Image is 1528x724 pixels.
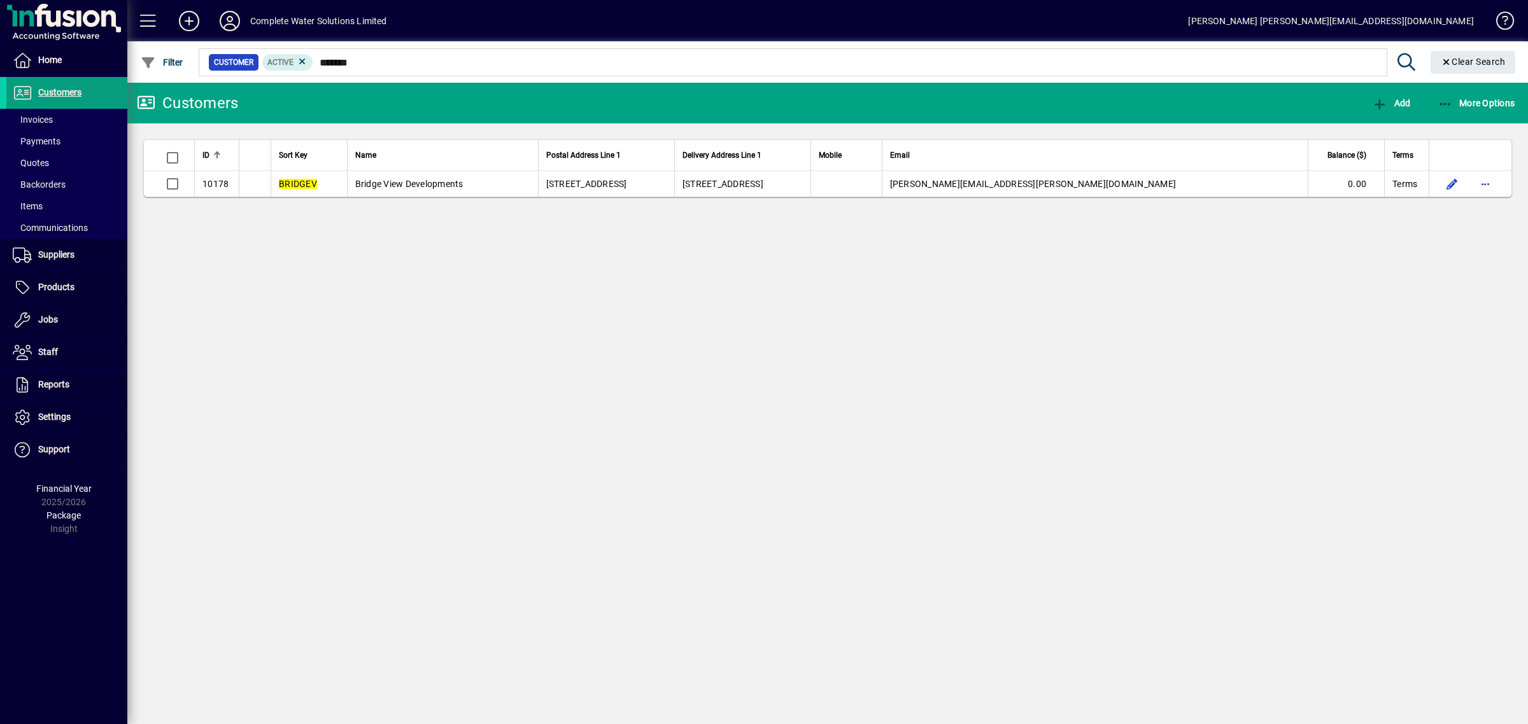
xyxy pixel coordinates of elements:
[38,249,74,260] span: Suppliers
[46,510,81,520] span: Package
[6,337,127,368] a: Staff
[6,304,127,336] a: Jobs
[1327,148,1366,162] span: Balance ($)
[13,223,88,233] span: Communications
[13,179,66,190] span: Backorders
[819,148,842,162] span: Mobile
[279,179,317,189] em: BRIDGEV
[38,444,70,454] span: Support
[202,148,231,162] div: ID
[38,314,58,324] span: Jobs
[890,148,910,162] span: Email
[6,174,127,195] a: Backorders
[6,217,127,239] a: Communications
[1441,57,1506,67] span: Clear Search
[1308,171,1384,197] td: 0.00
[1434,92,1518,115] button: More Options
[250,11,387,31] div: Complete Water Solutions Limited
[38,282,74,292] span: Products
[6,109,127,130] a: Invoices
[36,484,92,494] span: Financial Year
[13,201,43,211] span: Items
[1431,51,1516,74] button: Clear
[279,148,308,162] span: Sort Key
[13,115,53,125] span: Invoices
[1487,3,1512,44] a: Knowledge Base
[6,239,127,271] a: Suppliers
[13,136,60,146] span: Payments
[1392,148,1413,162] span: Terms
[169,10,209,32] button: Add
[890,148,1300,162] div: Email
[546,148,621,162] span: Postal Address Line 1
[137,93,238,113] div: Customers
[6,272,127,303] a: Products
[6,434,127,466] a: Support
[141,57,183,67] span: Filter
[6,369,127,401] a: Reports
[38,347,58,357] span: Staff
[38,379,69,389] span: Reports
[38,87,81,97] span: Customers
[1188,11,1474,31] div: [PERSON_NAME] [PERSON_NAME][EMAIL_ADDRESS][DOMAIN_NAME]
[355,148,530,162] div: Name
[1475,174,1496,194] button: More options
[355,148,376,162] span: Name
[890,179,1177,189] span: [PERSON_NAME][EMAIL_ADDRESS][PERSON_NAME][DOMAIN_NAME]
[6,401,127,433] a: Settings
[683,179,763,189] span: [STREET_ADDRESS]
[6,45,127,76] a: Home
[262,54,313,71] mat-chip: Activation Status: Active
[1392,178,1417,190] span: Terms
[683,148,761,162] span: Delivery Address Line 1
[355,179,463,189] span: Bridge View Developments
[38,412,71,422] span: Settings
[1372,98,1410,108] span: Add
[13,158,49,168] span: Quotes
[1442,174,1462,194] button: Edit
[267,58,294,67] span: Active
[546,179,627,189] span: [STREET_ADDRESS]
[6,130,127,152] a: Payments
[38,55,62,65] span: Home
[202,179,229,189] span: 10178
[1369,92,1413,115] button: Add
[202,148,209,162] span: ID
[209,10,250,32] button: Profile
[1316,148,1378,162] div: Balance ($)
[1438,98,1515,108] span: More Options
[6,195,127,217] a: Items
[6,152,127,174] a: Quotes
[214,56,253,69] span: Customer
[819,148,874,162] div: Mobile
[138,51,187,74] button: Filter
